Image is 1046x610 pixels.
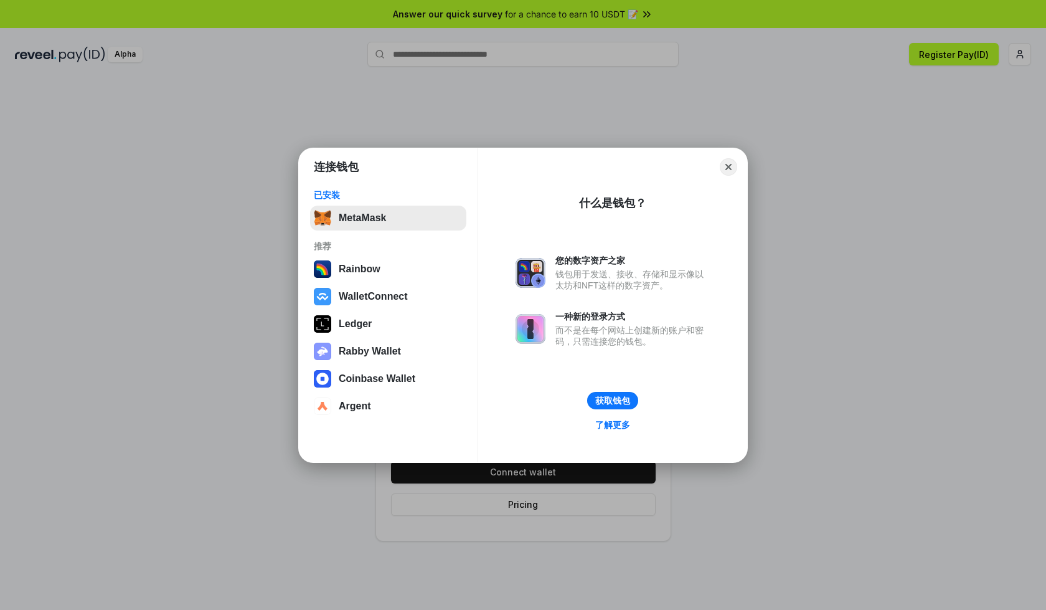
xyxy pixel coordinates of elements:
[339,318,372,330] div: Ledger
[314,343,331,360] img: svg+xml,%3Csvg%20xmlns%3D%22http%3A%2F%2Fwww.w3.org%2F2000%2Fsvg%22%20fill%3D%22none%22%20viewBox...
[516,258,545,288] img: svg+xml,%3Csvg%20xmlns%3D%22http%3A%2F%2Fwww.w3.org%2F2000%2Fsvg%22%20fill%3D%22none%22%20viewBox...
[314,260,331,278] img: svg+xml,%3Csvg%20width%3D%22120%22%20height%3D%22120%22%20viewBox%3D%220%200%20120%20120%22%20fil...
[314,315,331,333] img: svg+xml,%3Csvg%20xmlns%3D%22http%3A%2F%2Fwww.w3.org%2F2000%2Fsvg%22%20width%3D%2228%22%20height%3...
[310,206,466,231] button: MetaMask
[339,346,401,357] div: Rabby Wallet
[310,257,466,282] button: Rainbow
[579,196,646,211] div: 什么是钱包？
[310,339,466,364] button: Rabby Wallet
[595,395,630,406] div: 获取钱包
[310,394,466,419] button: Argent
[587,392,638,409] button: 获取钱包
[314,241,463,252] div: 推荐
[339,373,415,384] div: Coinbase Wallet
[314,398,331,415] img: svg+xml,%3Csvg%20width%3D%2228%22%20height%3D%2228%22%20viewBox%3D%220%200%2028%2028%22%20fill%3D...
[555,311,710,322] div: 一种新的登录方式
[314,209,331,227] img: svg+xml,%3Csvg%20fill%3D%22none%22%20height%3D%2233%22%20viewBox%3D%220%200%2035%2033%22%20width%...
[339,401,371,412] div: Argent
[310,366,466,391] button: Coinbase Wallet
[339,212,386,224] div: MetaMask
[720,158,737,176] button: Close
[310,284,466,309] button: WalletConnect
[310,312,466,336] button: Ledger
[314,189,463,201] div: 已安装
[314,370,331,388] img: svg+xml,%3Csvg%20width%3D%2228%22%20height%3D%2228%22%20viewBox%3D%220%200%2028%2028%22%20fill%3D...
[595,419,630,431] div: 了解更多
[339,291,408,302] div: WalletConnect
[314,288,331,305] img: svg+xml,%3Csvg%20width%3D%2228%22%20height%3D%2228%22%20viewBox%3D%220%200%2028%2028%22%20fill%3D...
[555,269,710,291] div: 钱包用于发送、接收、存储和显示像以太坊和NFT这样的数字资产。
[555,255,710,266] div: 您的数字资产之家
[588,417,638,433] a: 了解更多
[516,314,545,344] img: svg+xml,%3Csvg%20xmlns%3D%22http%3A%2F%2Fwww.w3.org%2F2000%2Fsvg%22%20fill%3D%22none%22%20viewBox...
[339,264,380,275] div: Rainbow
[314,160,359,174] h1: 连接钱包
[555,325,710,347] div: 而不是在每个网站上创建新的账户和密码，只需连接您的钱包。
